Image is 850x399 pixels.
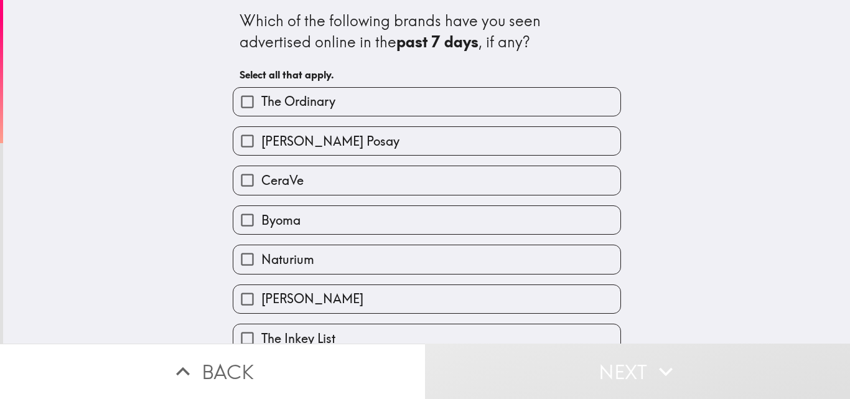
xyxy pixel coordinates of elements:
[425,344,850,399] button: Next
[233,88,620,116] button: The Ordinary
[261,212,301,229] span: Byoma
[233,206,620,234] button: Byoma
[233,245,620,273] button: Naturium
[233,127,620,155] button: [PERSON_NAME] Posay
[240,11,614,52] div: Which of the following brands have you seen advertised online in the , if any?
[261,251,314,268] span: Naturium
[396,32,479,51] b: past 7 days
[233,285,620,313] button: [PERSON_NAME]
[240,68,614,82] h6: Select all that apply.
[261,330,335,347] span: The Inkey List
[233,324,620,352] button: The Inkey List
[261,133,399,150] span: [PERSON_NAME] Posay
[261,172,304,189] span: CeraVe
[261,290,363,307] span: [PERSON_NAME]
[233,166,620,194] button: CeraVe
[261,93,335,110] span: The Ordinary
